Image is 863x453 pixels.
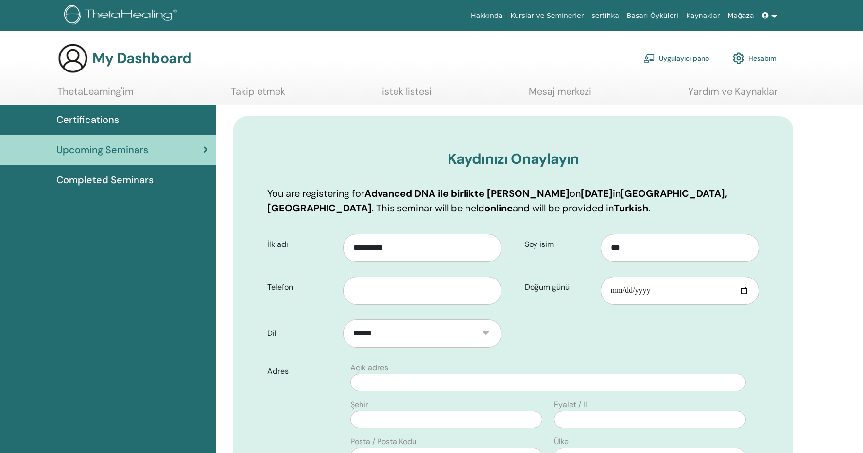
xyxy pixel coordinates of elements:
span: Upcoming Seminars [56,142,148,157]
label: Açık adres [350,362,388,374]
p: You are registering for on in . This seminar will be held and will be provided in . [267,186,759,215]
span: Certifications [56,112,119,127]
a: Mesaj merkezi [529,86,591,105]
a: Başarı Öyküleri [623,7,682,25]
img: chalkboard-teacher.svg [643,54,655,63]
b: [DATE] [581,187,613,200]
a: istek listesi [382,86,431,105]
span: Completed Seminars [56,173,154,187]
a: Hesabım [733,48,777,69]
label: Ülke [554,436,569,448]
label: Şehir [350,399,368,411]
a: Kaynaklar [682,7,724,25]
a: ThetaLearning'im [57,86,134,105]
img: logo.png [64,5,180,27]
b: online [484,202,513,214]
b: Advanced DNA ile birlikte [PERSON_NAME] [364,187,570,200]
img: cog.svg [733,50,744,67]
label: Posta / Posta Kodu [350,436,416,448]
h3: Kaydınızı Onaylayın [267,150,759,168]
h3: My Dashboard [92,50,191,67]
a: Hakkında [467,7,507,25]
img: generic-user-icon.jpg [57,43,88,74]
label: Eyalet / İl [554,399,587,411]
a: Mağaza [724,7,758,25]
b: Turkish [614,202,648,214]
a: Kurslar ve Seminerler [506,7,587,25]
a: sertifika [587,7,622,25]
a: Takip etmek [231,86,285,105]
label: Adres [260,362,345,381]
label: Doğum günü [518,278,601,296]
label: İlk adı [260,235,343,254]
label: Telefon [260,278,343,296]
a: Uygulayıcı pano [643,48,709,69]
a: Yardım ve Kaynaklar [688,86,777,105]
label: Dil [260,324,343,343]
label: Soy isim [518,235,601,254]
